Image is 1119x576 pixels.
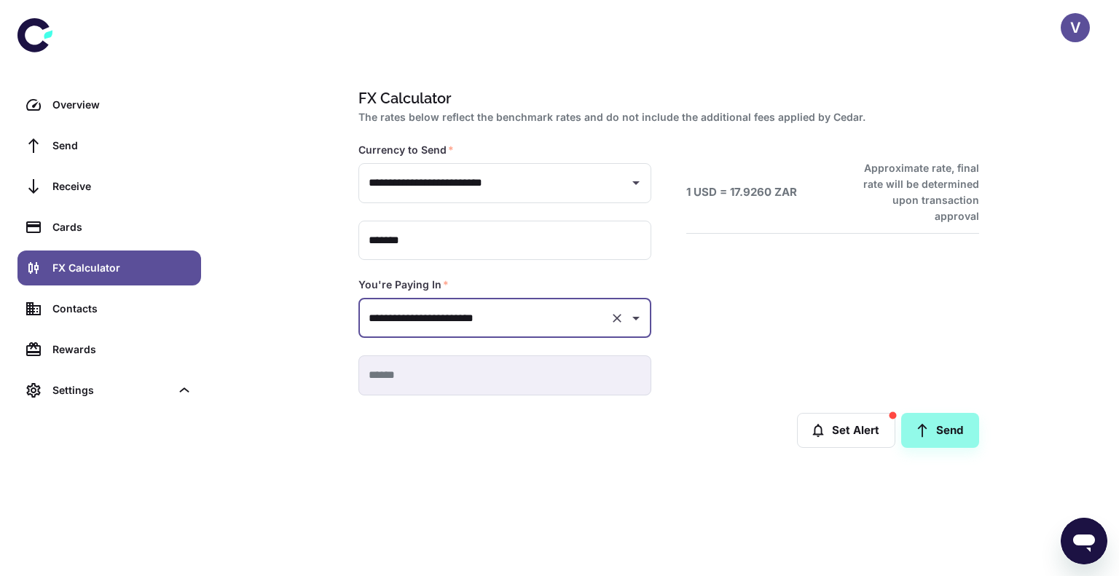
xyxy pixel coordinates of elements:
h6: 1 USD = 17.9260 ZAR [686,184,797,201]
div: Contacts [52,301,192,317]
div: Send [52,138,192,154]
label: Currency to Send [358,143,454,157]
h6: Approximate rate, final rate will be determined upon transaction approval [847,160,979,224]
button: Clear [607,308,627,328]
a: Receive [17,169,201,204]
a: Rewards [17,332,201,367]
div: Settings [17,373,201,408]
div: Settings [52,382,170,398]
div: Rewards [52,342,192,358]
div: Cards [52,219,192,235]
a: Send [901,413,979,448]
a: Contacts [17,291,201,326]
a: Send [17,128,201,163]
div: Receive [52,178,192,194]
h1: FX Calculator [358,87,973,109]
div: Overview [52,97,192,113]
button: V [1061,13,1090,42]
button: Set Alert [797,413,895,448]
div: FX Calculator [52,260,192,276]
label: You're Paying In [358,277,449,292]
button: Open [626,173,646,193]
a: FX Calculator [17,250,201,285]
a: Overview [17,87,201,122]
iframe: Button to launch messaging window [1061,518,1107,564]
a: Cards [17,210,201,245]
button: Open [626,308,646,328]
